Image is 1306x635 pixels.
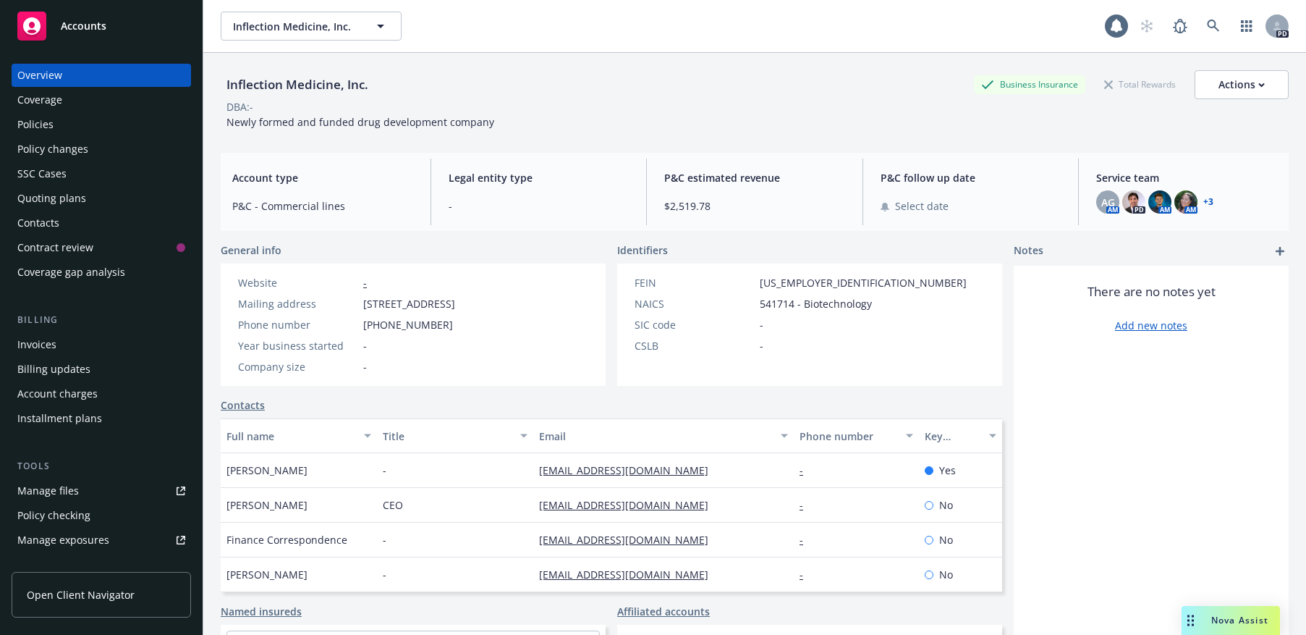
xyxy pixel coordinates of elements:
[617,604,710,619] a: Affiliated accounts
[760,317,763,332] span: -
[12,162,191,185] a: SSC Cases
[363,359,367,374] span: -
[226,567,308,582] span: [PERSON_NAME]
[1182,606,1200,635] div: Drag to move
[238,296,357,311] div: Mailing address
[226,429,355,444] div: Full name
[1211,614,1268,626] span: Nova Assist
[800,463,815,477] a: -
[363,276,367,290] a: -
[17,211,59,235] div: Contacts
[760,275,967,290] span: [US_EMPLOYER_IDENTIFICATION_NUMBER]
[12,479,191,502] a: Manage files
[539,568,720,581] a: [EMAIL_ADDRESS][DOMAIN_NAME]
[635,296,754,311] div: NAICS
[449,198,629,214] span: -
[17,529,109,552] div: Manage exposures
[635,338,754,353] div: CSLB
[1271,243,1289,260] a: add
[238,338,357,353] div: Year business started
[12,261,191,284] a: Coverage gap analysis
[800,498,815,512] a: -
[12,553,191,576] a: Manage certificates
[363,317,453,332] span: [PHONE_NUMBER]
[939,497,953,513] span: No
[664,170,845,185] span: P&C estimated revenue
[664,198,845,214] span: $2,519.78
[383,463,386,478] span: -
[12,459,191,474] div: Tools
[760,296,872,311] span: 541714 - Biotechnology
[1096,170,1277,185] span: Service team
[17,382,98,405] div: Account charges
[539,533,720,547] a: [EMAIL_ADDRESS][DOMAIN_NAME]
[449,170,629,185] span: Legal entity type
[377,419,533,453] button: Title
[17,64,62,87] div: Overview
[635,275,754,290] div: FEIN
[12,504,191,527] a: Policy checking
[221,243,281,258] span: General info
[1097,75,1183,93] div: Total Rewards
[17,187,86,210] div: Quoting plans
[939,532,953,547] span: No
[383,497,403,513] span: CEO
[794,419,919,453] button: Phone number
[919,419,1002,453] button: Key contact
[233,19,358,34] span: Inflection Medicine, Inc.
[800,533,815,547] a: -
[1132,12,1161,41] a: Start snowing
[12,113,191,136] a: Policies
[895,198,949,214] span: Select date
[12,358,191,381] a: Billing updates
[17,333,56,356] div: Invoices
[12,407,191,430] a: Installment plans
[533,419,794,453] button: Email
[238,275,357,290] div: Website
[12,333,191,356] a: Invoices
[12,6,191,46] a: Accounts
[226,497,308,513] span: [PERSON_NAME]
[363,338,367,353] span: -
[617,243,668,258] span: Identifiers
[939,567,953,582] span: No
[12,88,191,112] a: Coverage
[1166,12,1195,41] a: Report a Bug
[221,419,377,453] button: Full name
[881,170,1061,185] span: P&C follow up date
[12,236,191,259] a: Contract review
[539,463,720,477] a: [EMAIL_ADDRESS][DOMAIN_NAME]
[1182,606,1280,635] button: Nova Assist
[226,463,308,478] span: [PERSON_NAME]
[760,338,763,353] span: -
[238,359,357,374] div: Company size
[17,261,125,284] div: Coverage gap analysis
[383,429,512,444] div: Title
[800,429,897,444] div: Phone number
[1232,12,1261,41] a: Switch app
[12,529,191,552] a: Manage exposures
[27,587,135,602] span: Open Client Navigator
[383,567,386,582] span: -
[17,407,102,430] div: Installment plans
[539,429,772,444] div: Email
[226,99,253,114] div: DBA: -
[363,296,455,311] span: [STREET_ADDRESS]
[939,463,956,478] span: Yes
[1203,198,1213,206] a: +3
[232,198,413,214] span: P&C - Commercial lines
[17,113,54,136] div: Policies
[635,317,754,332] div: SIC code
[221,12,402,41] button: Inflection Medicine, Inc.
[221,398,265,413] a: Contacts
[17,88,62,112] div: Coverage
[17,553,112,576] div: Manage certificates
[221,604,302,619] a: Named insureds
[12,382,191,405] a: Account charges
[226,532,347,547] span: Finance Correspondence
[1115,318,1187,333] a: Add new notes
[974,75,1085,93] div: Business Insurance
[17,236,93,259] div: Contract review
[1148,190,1171,214] img: photo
